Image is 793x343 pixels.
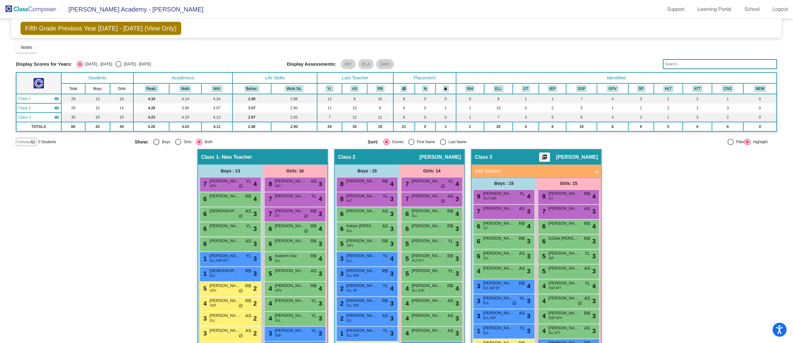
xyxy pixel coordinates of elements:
button: 504 [465,85,475,92]
td: 3 [597,113,628,122]
span: 6 [541,223,546,230]
span: [PERSON_NAME] [210,178,241,184]
th: Keep with teacher [436,83,456,94]
span: 8 [541,193,546,200]
td: 0 [744,103,777,113]
td: 1 [683,103,712,113]
span: 6 [475,223,480,230]
span: RB [584,220,590,227]
th: Health Concerns [654,83,683,94]
span: HLT CNS [484,196,497,201]
button: AS [350,85,359,92]
mat-icon: visibility [54,96,59,101]
div: First Name [415,139,435,145]
td: 0 [456,94,484,103]
mat-icon: visibility [54,115,59,120]
td: 3 [628,94,654,103]
th: Total [61,83,85,94]
td: 6 [566,113,597,122]
span: 8 [339,195,344,202]
th: Identified [456,73,777,83]
span: 4 [592,192,596,201]
td: 11 [317,94,342,103]
span: 4 [456,179,459,189]
span: 0 Students [38,139,56,145]
td: 12 [342,113,368,122]
td: 7 [484,113,513,122]
span: 4 [319,224,322,233]
mat-radio-group: Select an option [77,61,151,67]
span: 7 [404,195,409,202]
td: 2 [539,103,567,113]
td: 29 [61,94,85,103]
span: [PERSON_NAME] [412,208,443,214]
th: Academics [133,73,232,83]
td: 3.97 [202,103,232,113]
button: Behav. [244,85,259,92]
span: 9 [475,193,480,200]
span: [PERSON_NAME] [346,178,378,184]
span: YL [311,193,317,200]
span: [PERSON_NAME] [PERSON_NAME] [412,178,443,184]
td: 3 [683,113,712,122]
div: Highlight [751,139,768,145]
span: do_not_disturb_alt [239,184,243,189]
td: 29 [317,122,342,131]
button: ELL [494,85,504,92]
td: 10 [484,103,513,113]
td: 1 [654,113,683,122]
span: [PERSON_NAME] [346,193,378,199]
span: Hallway [17,139,30,145]
td: 29 [367,122,393,131]
td: 15 [85,113,110,122]
td: 3.86 [169,103,202,113]
th: Individualized Education Plan [539,83,567,94]
td: 4.13 [202,113,232,122]
td: 4.14 [169,94,202,103]
div: [DATE] - [DATE] [122,61,151,67]
span: 7 [475,208,480,215]
td: 0 [415,94,436,103]
td: 8 [539,122,567,131]
span: [PERSON_NAME] [549,190,580,197]
td: 2.98 [233,122,271,131]
td: 1 [513,94,539,103]
th: Gifted and Talented [513,83,539,94]
td: 0 [415,103,436,113]
td: 6 [393,113,415,122]
td: 1 [436,103,456,113]
span: RB [311,208,317,214]
span: 4 [390,179,394,189]
span: [PERSON_NAME] Academy - [PERSON_NAME] [62,4,204,14]
td: 2 [683,94,712,103]
span: Fifth Grade Previous Year [DATE] - [DATE] (View Only) [21,22,181,35]
div: Filter [734,139,745,145]
td: 45 [110,122,134,131]
td: 6 [628,122,654,131]
td: 5 [566,103,597,113]
span: Class 2 [338,154,355,160]
button: Print Students Details [539,153,550,162]
td: 6 [683,122,712,131]
button: NEW [754,85,767,92]
span: [PERSON_NAME] [420,154,461,160]
mat-icon: visibility [54,106,59,110]
td: TOTALS [16,122,61,131]
span: [PERSON_NAME] [549,205,580,212]
td: Adrienne Smith - No Class Name [16,103,61,113]
span: AS [448,193,453,200]
span: RB [448,223,453,229]
td: 4.28 [133,122,169,131]
td: 1 [456,103,484,113]
button: GPV [607,85,619,92]
div: Boys : 15 [472,177,536,190]
button: Read. [145,85,158,92]
td: 3 [513,113,539,122]
th: Boys [85,83,110,94]
td: 1 [456,113,484,122]
td: 30 [342,122,368,131]
td: No teacher - New Teacher [16,94,61,103]
th: Keep away students [393,83,415,94]
span: 4 [253,179,257,189]
span: ELL [412,214,418,218]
